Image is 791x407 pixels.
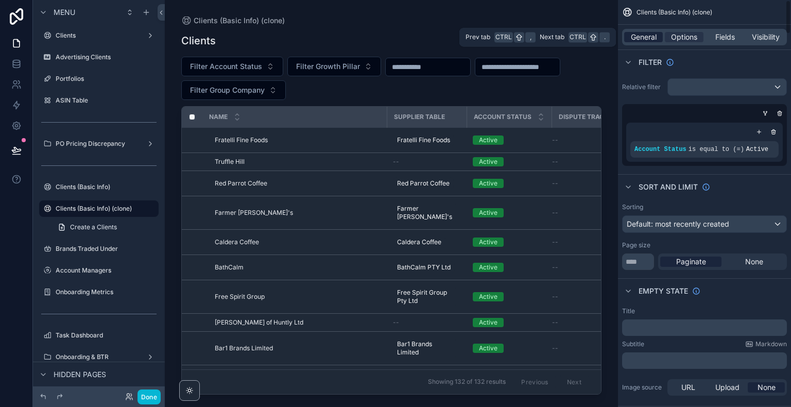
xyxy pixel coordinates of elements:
[715,32,735,42] span: Fields
[56,353,142,361] label: Onboarding & BTR
[639,182,698,192] span: Sort And Limit
[681,382,695,393] span: URL
[39,327,159,344] a: Task Dashboard
[622,241,650,249] label: Page size
[639,57,662,67] span: Filter
[745,257,763,267] span: None
[428,378,506,386] span: Showing 132 of 132 results
[56,53,157,61] label: Advertising Clients
[622,203,643,211] label: Sorting
[752,32,780,42] span: Visibility
[39,200,159,217] a: Clients (Basic Info) (clone)
[746,146,768,153] span: Active
[70,223,117,231] span: Create a Clients
[494,32,513,42] span: Ctrl
[631,32,657,42] span: General
[39,241,159,257] a: Brands Traded Under
[622,352,787,369] div: scrollable content
[394,113,445,121] span: Supplier Table
[671,32,697,42] span: Options
[634,146,686,153] span: Account Status
[540,33,564,41] span: Next tab
[56,288,157,296] label: Onboarding Metrics
[39,349,159,365] a: Onboarding & BTR
[466,33,490,41] span: Prev tab
[39,49,159,65] a: Advertising Clients
[39,179,159,195] a: Clients (Basic Info)
[54,7,75,18] span: Menu
[627,219,729,228] span: Default: most recently created
[209,113,228,121] span: Name
[39,262,159,279] a: Account Managers
[56,96,157,105] label: ASIN Table
[622,215,787,233] button: Default: most recently created
[56,140,142,148] label: PO Pricing Discrepancy
[622,319,787,336] div: scrollable content
[622,83,663,91] label: Relative filter
[39,135,159,152] a: PO Pricing Discrepancy
[137,389,161,404] button: Done
[56,245,157,253] label: Brands Traded Under
[39,92,159,109] a: ASIN Table
[56,75,157,83] label: Portfolios
[56,266,157,275] label: Account Managers
[637,8,712,16] span: Clients (Basic Info) (clone)
[622,340,644,348] label: Subtitle
[54,369,106,380] span: Hidden pages
[559,113,616,121] span: Dispute Tracker
[715,382,740,393] span: Upload
[639,286,688,296] span: Empty state
[622,307,635,315] label: Title
[56,31,142,40] label: Clients
[56,331,157,340] label: Task Dashboard
[745,340,787,348] a: Markdown
[39,71,159,87] a: Portfolios
[56,205,152,213] label: Clients (Basic Info) (clone)
[526,33,535,41] span: ,
[622,383,663,392] label: Image source
[758,382,776,393] span: None
[39,27,159,44] a: Clients
[56,183,157,191] label: Clients (Basic Info)
[51,219,159,235] a: Create a Clients
[39,284,159,300] a: Onboarding Metrics
[600,33,609,41] span: .
[569,32,587,42] span: Ctrl
[689,146,744,153] span: is equal to (=)
[755,340,787,348] span: Markdown
[676,257,706,267] span: Paginate
[474,113,531,121] span: Account Status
